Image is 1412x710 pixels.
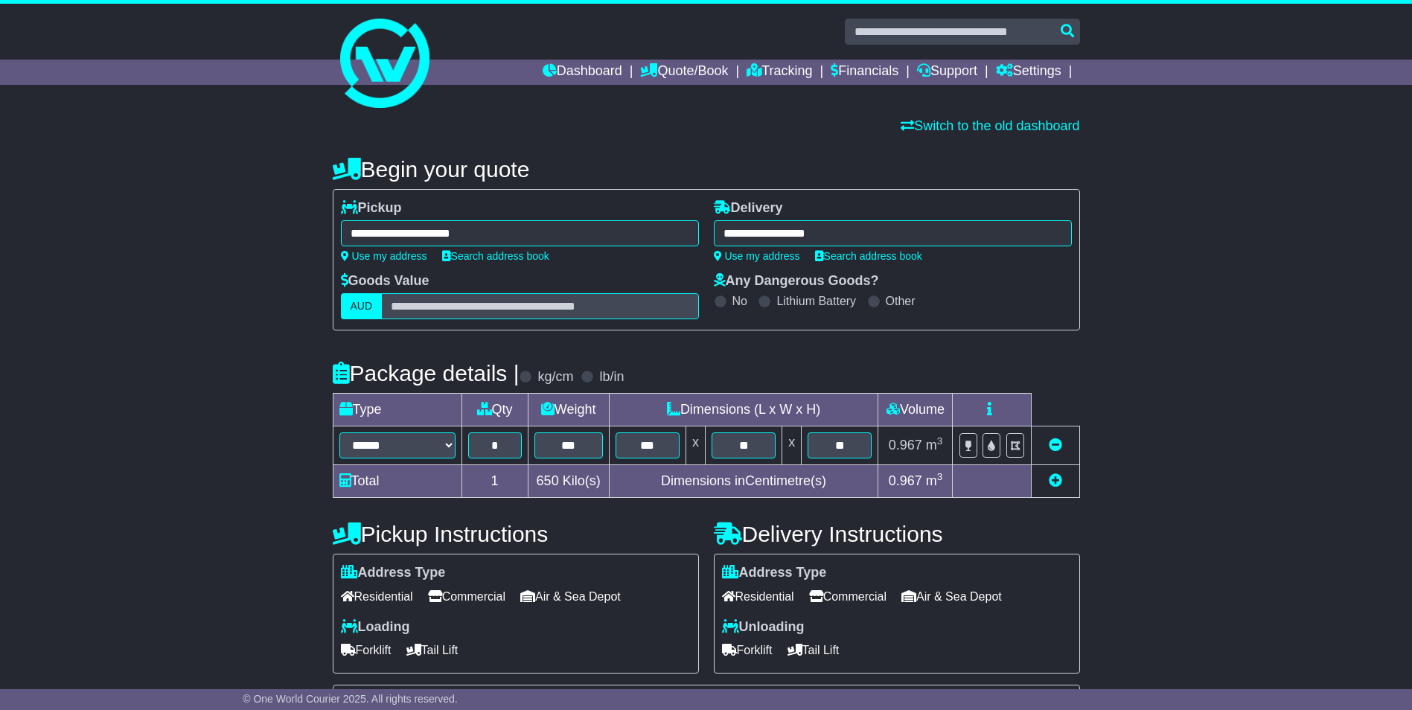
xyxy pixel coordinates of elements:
[609,394,878,426] td: Dimensions (L x W x H)
[341,619,410,636] label: Loading
[815,250,922,262] a: Search address book
[341,200,402,217] label: Pickup
[686,426,705,465] td: x
[714,200,783,217] label: Delivery
[788,639,840,662] span: Tail Lift
[878,394,953,426] td: Volume
[428,585,505,608] span: Commercial
[831,60,898,85] a: Financials
[609,465,878,498] td: Dimensions in Centimetre(s)
[341,585,413,608] span: Residential
[243,693,458,705] span: © One World Courier 2025. All rights reserved.
[333,522,699,546] h4: Pickup Instructions
[889,473,922,488] span: 0.967
[714,273,879,290] label: Any Dangerous Goods?
[461,394,528,426] td: Qty
[537,473,559,488] span: 650
[901,585,1002,608] span: Air & Sea Depot
[333,394,461,426] td: Type
[599,369,624,386] label: lb/in
[722,639,773,662] span: Forklift
[937,471,943,482] sup: 3
[341,565,446,581] label: Address Type
[1049,438,1062,452] a: Remove this item
[889,438,922,452] span: 0.967
[520,585,621,608] span: Air & Sea Depot
[901,118,1079,133] a: Switch to the old dashboard
[333,157,1080,182] h4: Begin your quote
[926,438,943,452] span: m
[333,361,520,386] h4: Package details |
[442,250,549,262] a: Search address book
[937,435,943,447] sup: 3
[732,294,747,308] label: No
[640,60,728,85] a: Quote/Book
[528,394,609,426] td: Weight
[996,60,1061,85] a: Settings
[341,250,427,262] a: Use my address
[543,60,622,85] a: Dashboard
[747,60,812,85] a: Tracking
[528,465,609,498] td: Kilo(s)
[406,639,459,662] span: Tail Lift
[926,473,943,488] span: m
[776,294,856,308] label: Lithium Battery
[722,585,794,608] span: Residential
[809,585,887,608] span: Commercial
[722,565,827,581] label: Address Type
[917,60,977,85] a: Support
[537,369,573,386] label: kg/cm
[461,465,528,498] td: 1
[333,465,461,498] td: Total
[714,522,1080,546] h4: Delivery Instructions
[341,639,392,662] span: Forklift
[782,426,802,465] td: x
[341,273,429,290] label: Goods Value
[1049,473,1062,488] a: Add new item
[722,619,805,636] label: Unloading
[341,293,383,319] label: AUD
[714,250,800,262] a: Use my address
[886,294,916,308] label: Other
